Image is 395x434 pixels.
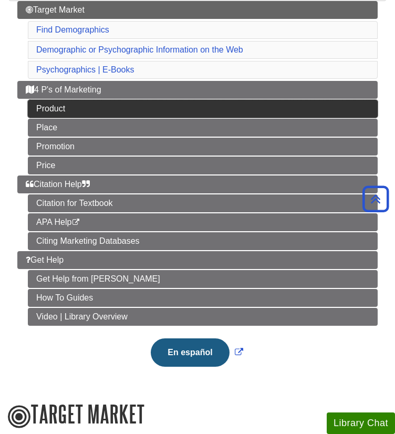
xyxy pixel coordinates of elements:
[148,348,245,357] a: Link opens in new window
[8,400,387,430] h1: Target Market
[151,338,229,367] button: En español
[8,1,387,385] div: Guide Page Menu
[28,157,378,174] a: Price
[28,308,378,326] a: Video | Library Overview
[359,192,392,206] a: Back to Top
[28,100,378,118] a: Product
[17,175,378,193] a: Citation Help
[28,194,378,212] a: Citation for Textbook
[36,45,243,54] a: Demographic or Psychographic Information on the Web
[71,219,80,226] i: This link opens in a new window
[327,412,395,434] button: Library Chat
[17,1,378,19] a: Target Market
[28,138,378,156] a: Promotion
[28,289,378,307] a: How To Guides
[26,180,90,189] span: Citation Help
[17,81,378,99] a: 4 P's of Marketing
[28,232,378,250] a: Citing Marketing Databases
[26,255,64,264] span: Get Help
[28,213,378,231] a: APA Help
[36,65,134,74] a: Psychographics | E-Books
[28,270,378,288] a: Get Help from [PERSON_NAME]
[17,251,378,269] a: Get Help
[36,25,109,34] a: Find Demographics
[28,119,378,137] a: Place
[26,5,85,14] span: Target Market
[26,85,101,94] span: 4 P's of Marketing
